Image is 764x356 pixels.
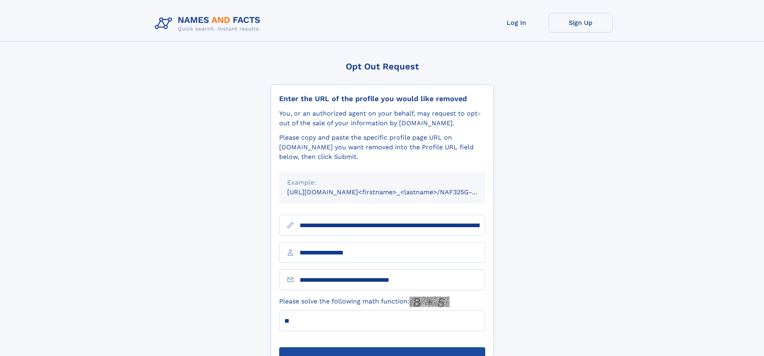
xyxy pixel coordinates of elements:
[279,297,450,307] label: Please solve the following math function:
[279,94,485,103] div: Enter the URL of the profile you would like removed
[287,178,477,187] div: Example:
[279,109,485,128] div: You, or an authorized agent on your behalf, may request to opt-out of the sale of your informatio...
[279,133,485,162] div: Please copy and paste the specific profile page URL on [DOMAIN_NAME] you want removed into the Pr...
[152,13,267,35] img: Logo Names and Facts
[549,13,613,33] a: Sign Up
[271,61,494,71] div: Opt Out Request
[287,188,501,196] small: [URL][DOMAIN_NAME]<firstname>_<lastname>/NAF325G-xxxxxxxx
[484,13,549,33] a: Log In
